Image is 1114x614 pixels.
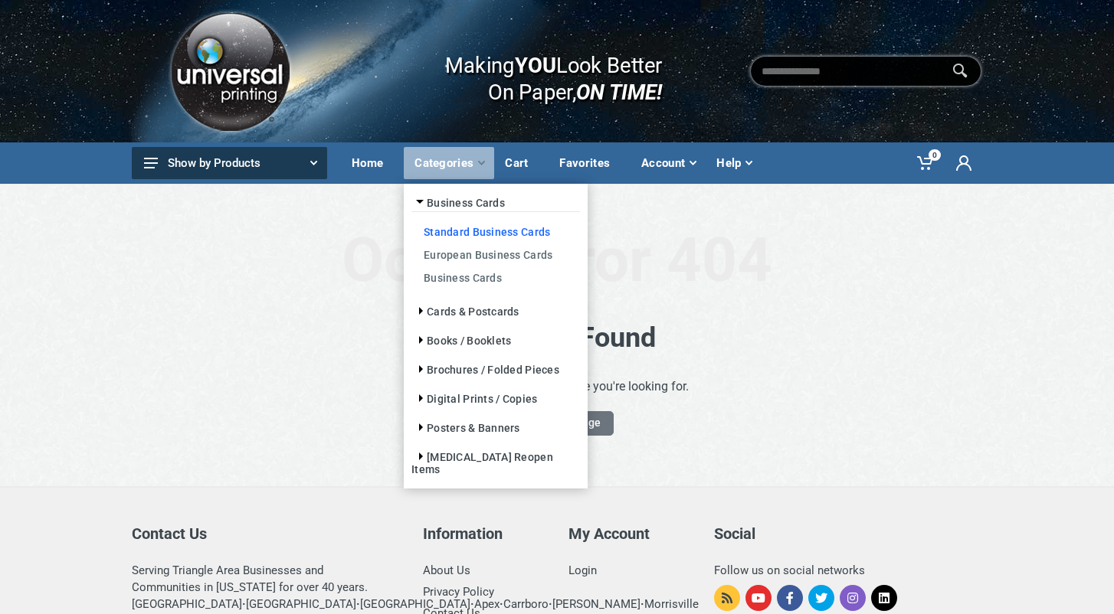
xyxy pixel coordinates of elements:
a: Cards & Postcards [411,305,519,318]
img: Logo.png [165,7,294,136]
a: Home [341,142,404,184]
a: European Business Cards [411,243,580,266]
div: Cart [494,147,549,179]
button: Show by Products [132,147,327,179]
h1: Page Not Found [373,322,741,354]
h5: Information [423,524,546,543]
h5: Social [714,524,982,543]
div: Favorites [549,147,631,179]
i: ON TIME! [576,79,662,105]
span: 0 [929,149,941,161]
a: Brochures / Folded Pieces [411,364,559,376]
b: YOU [514,52,555,78]
a: [MEDICAL_DATA] Reopen Items [411,451,553,475]
a: Standard Business Cards [411,220,580,243]
a: About Us [423,563,470,577]
a: Digital Prints / Copies [411,393,537,405]
div: Oops! Error 404 [132,184,982,322]
p: We can't seem to find the page you're looking for. [373,377,741,396]
a: Favorites [549,142,631,184]
a: Books / Booklets [411,335,511,347]
div: Follow us on social networks [714,562,982,579]
div: Categories [404,147,494,179]
div: Home [341,147,404,179]
a: Business Cards [411,197,505,209]
a: Privacy Policy [423,585,494,599]
h5: Contact Us [132,524,400,543]
div: Account [631,147,706,179]
strong: · [356,597,360,611]
a: Business Cards [411,266,580,289]
a: Cart [494,142,549,184]
div: Making Look Better On Paper, [414,37,662,106]
div: Serving Triangle Area Businesses and Communities in [US_STATE] for over 40 years. [GEOGRAPHIC_DAT... [132,562,400,612]
a: Login [568,563,597,577]
div: Help [706,147,762,179]
a: Posters & Banners [411,422,520,434]
a: 0 [906,142,945,184]
h5: My Account [568,524,691,543]
strong: · [242,597,246,611]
